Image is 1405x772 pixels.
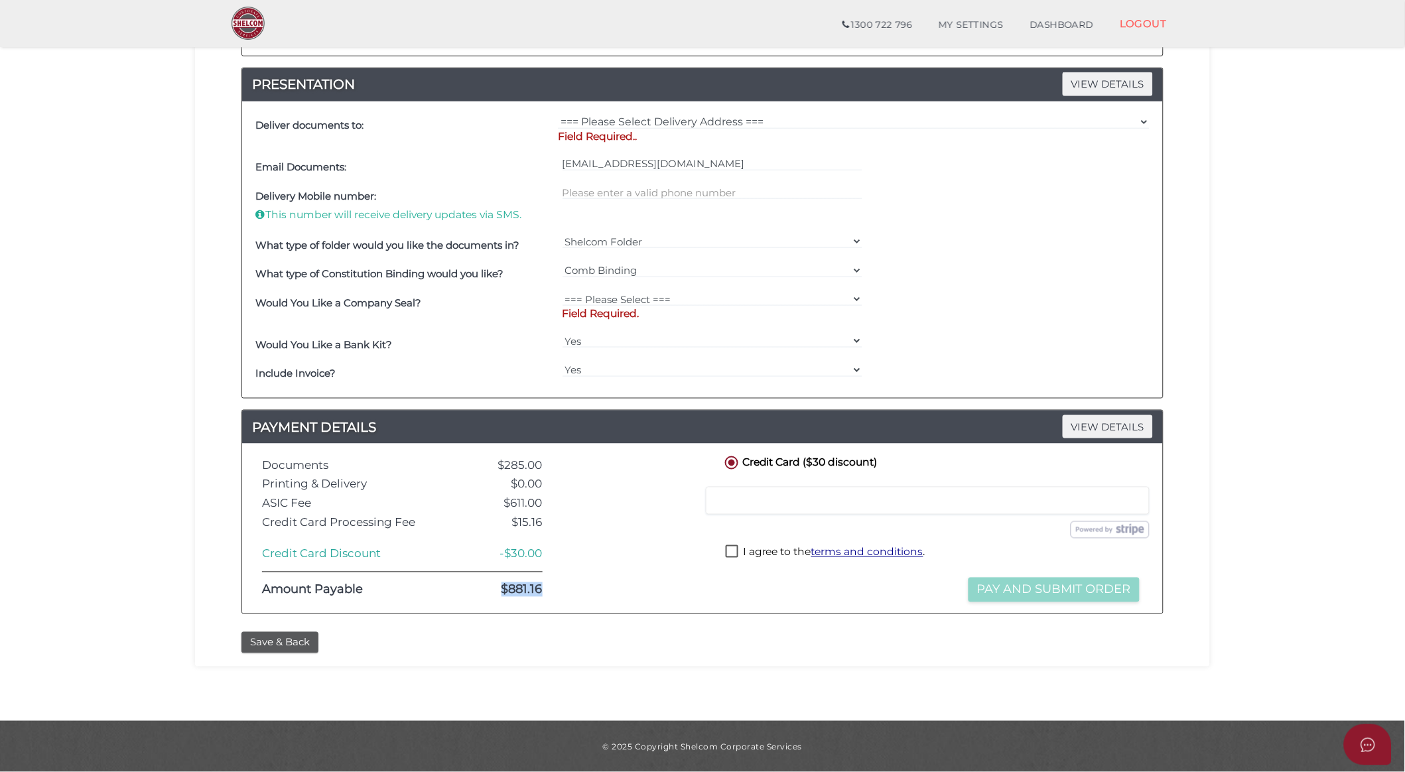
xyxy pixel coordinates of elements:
h4: PRESENTATION [242,74,1163,95]
div: $0.00 [446,478,553,491]
div: © 2025 Copyright Shelcom Corporate Services [205,741,1200,752]
h4: PAYMENT DETAILS [242,417,1163,438]
div: Credit Card Discount [252,548,446,560]
b: Include Invoice? [255,367,336,379]
span: VIEW DETAILS [1063,415,1153,438]
b: What type of Constitution Binding would you like? [255,267,503,280]
b: Deliver documents to: [255,119,364,131]
label: Credit Card ($30 discount) [722,454,878,470]
a: PAYMENT DETAILSVIEW DETAILS [242,417,1163,438]
a: DASHBOARD [1017,12,1107,38]
b: Would You Like a Bank Kit? [255,338,392,351]
span: VIEW DETAILS [1063,72,1153,96]
div: $15.16 [446,517,553,529]
b: Delivery Mobile number: [255,190,376,202]
div: $285.00 [446,460,553,472]
p: Field Required. [563,306,863,321]
b: Email Documents: [255,161,346,173]
b: What type of folder would you like the documents in? [255,239,519,251]
div: Documents [252,460,446,472]
button: Pay and Submit Order [969,578,1140,602]
div: Credit Card Processing Fee [252,517,446,529]
button: Save & Back [241,632,318,654]
div: Amount Payable [252,584,446,597]
label: I agree to the . [726,545,925,562]
b: Would You Like a Company Seal? [255,296,421,309]
div: $881.16 [446,584,553,597]
a: terms and conditions [811,546,923,558]
div: $611.00 [446,497,553,510]
div: -$30.00 [446,548,553,560]
img: stripe.png [1071,521,1150,539]
button: Open asap [1344,724,1392,765]
iframe: Secure card payment input frame [714,495,1141,507]
div: ASIC Fee [252,497,446,510]
a: MY SETTINGS [925,12,1017,38]
div: Printing & Delivery [252,478,446,491]
a: 1300 722 796 [829,12,925,38]
input: Please enter a valid 10-digit phone number [563,185,863,200]
a: PRESENTATIONVIEW DETAILS [242,74,1163,95]
p: Field Required.. [558,129,1150,144]
a: LOGOUT [1106,10,1180,37]
p: This number will receive delivery updates via SMS. [255,208,556,222]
